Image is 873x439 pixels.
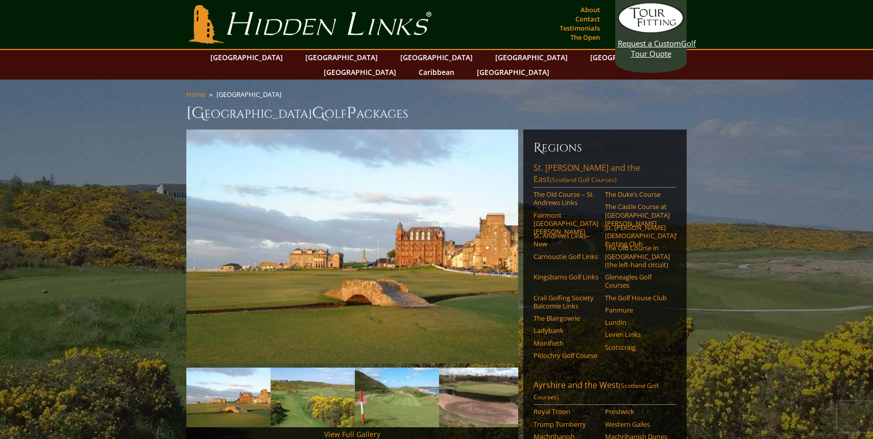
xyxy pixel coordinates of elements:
[347,103,356,123] span: P
[578,3,602,17] a: About
[205,50,288,65] a: [GEOGRAPHIC_DATA]
[605,273,670,290] a: Gleneagles Golf Courses
[605,223,670,248] a: St. [PERSON_NAME] [DEMOGRAPHIC_DATA]’ Putting Club
[533,314,598,322] a: The Blairgowrie
[533,231,598,248] a: St. Andrews Links–New
[605,306,670,314] a: Panmure
[533,379,676,405] a: Ayrshire and the West(Scotland Golf Courses)
[414,65,459,80] a: Caribbean
[312,103,325,123] span: G
[186,90,205,99] a: Home
[618,3,684,59] a: Request a CustomGolf Tour Quote
[605,318,670,326] a: Lundin
[533,273,598,281] a: Kingsbarns Golf Links
[533,420,598,428] a: Trump Turnberry
[550,175,617,184] span: (Scotland Golf Courses)
[533,294,598,311] a: Crail Golfing Society Balcomie Links
[533,326,598,334] a: Ladybank
[216,90,285,99] li: [GEOGRAPHIC_DATA]
[605,190,670,198] a: The Duke’s Course
[605,202,670,227] a: The Castle Course at [GEOGRAPHIC_DATA][PERSON_NAME]
[490,50,573,65] a: [GEOGRAPHIC_DATA]
[533,351,598,359] a: Pitlochry Golf Course
[533,140,676,156] h6: Regions
[186,103,687,123] h1: [GEOGRAPHIC_DATA] olf ackages
[319,65,401,80] a: [GEOGRAPHIC_DATA]
[533,211,598,236] a: Fairmont [GEOGRAPHIC_DATA][PERSON_NAME]
[605,407,670,416] a: Prestwick
[605,294,670,302] a: The Golf House Club
[557,21,602,35] a: Testimonials
[533,252,598,261] a: Carnoustie Golf Links
[533,407,598,416] a: Royal Troon
[605,330,670,339] a: Leven Links
[533,162,676,188] a: St. [PERSON_NAME] and the East(Scotland Golf Courses)
[568,30,602,44] a: The Open
[573,12,602,26] a: Contact
[605,420,670,428] a: Western Gailes
[395,50,478,65] a: [GEOGRAPHIC_DATA]
[605,244,670,269] a: The Old Course in [GEOGRAPHIC_DATA] (the left-hand circuit)
[533,190,598,207] a: The Old Course – St. Andrews Links
[472,65,554,80] a: [GEOGRAPHIC_DATA]
[585,50,668,65] a: [GEOGRAPHIC_DATA]
[324,429,380,439] a: View Full Gallery
[605,343,670,351] a: Scotscraig
[618,38,681,48] span: Request a Custom
[533,339,598,347] a: Monifieth
[300,50,383,65] a: [GEOGRAPHIC_DATA]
